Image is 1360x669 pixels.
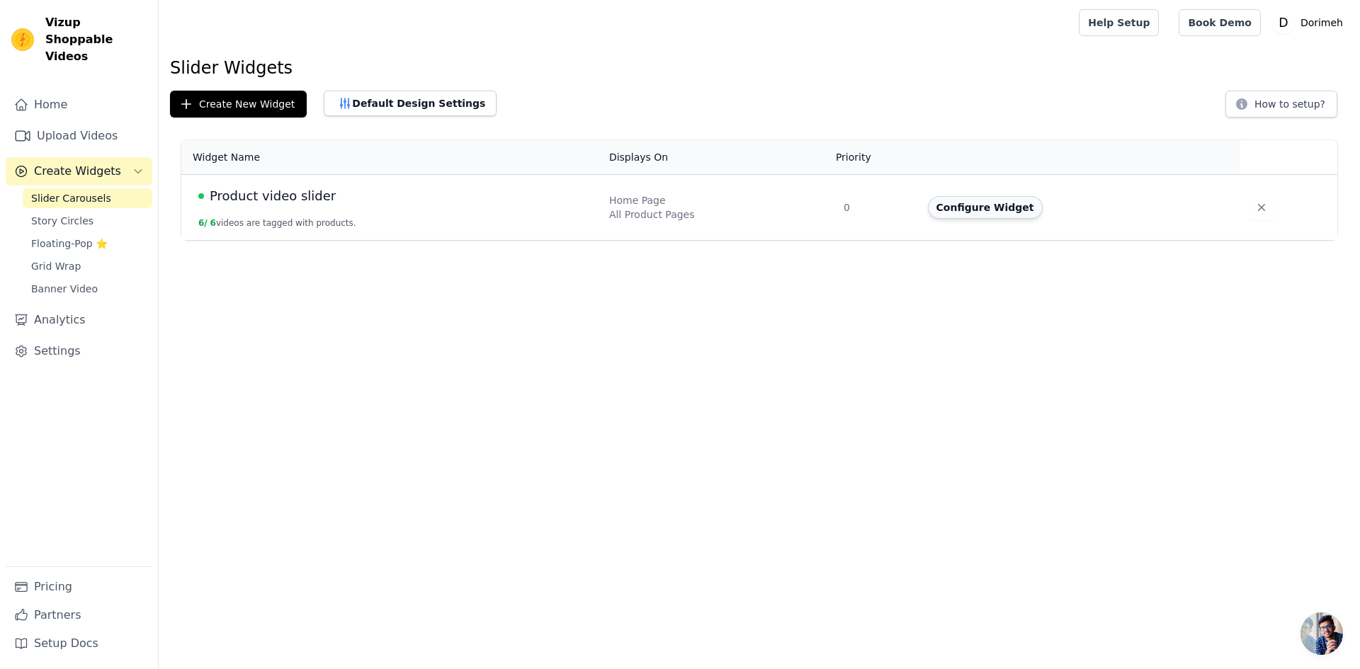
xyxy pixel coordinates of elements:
span: Vizup Shoppable Videos [45,14,147,65]
span: Create Widgets [34,163,121,180]
a: Analytics [6,306,152,334]
button: Create Widgets [6,157,152,185]
a: How to setup? [1225,101,1337,114]
th: Priority [835,140,919,175]
div: All Product Pages [609,207,827,222]
h1: Slider Widgets [170,57,1349,79]
th: Displays On [601,140,835,175]
th: Widget Name [181,140,601,175]
span: 6 [210,218,216,228]
a: Help Setup [1079,9,1159,36]
a: Floating-Pop ⭐ [23,234,152,253]
a: Grid Wrap [23,256,152,276]
span: Live Published [198,193,204,199]
img: Vizup [11,28,34,51]
button: D Dorimeh [1272,10,1349,35]
span: Grid Wrap [31,259,81,273]
span: Product video slider [210,186,336,206]
a: Partners [6,601,152,629]
text: D [1279,16,1288,30]
a: Book Demo [1179,9,1260,36]
button: Create New Widget [170,91,307,118]
span: Banner Video [31,282,98,296]
span: Story Circles [31,214,93,228]
a: Open chat [1300,612,1343,655]
a: Setup Docs [6,629,152,658]
a: Story Circles [23,211,152,231]
a: Banner Video [23,279,152,299]
span: Floating-Pop ⭐ [31,236,108,251]
span: Slider Carousels [31,191,111,205]
a: Pricing [6,573,152,601]
a: Slider Carousels [23,188,152,208]
button: How to setup? [1225,91,1337,118]
button: Delete widget [1249,195,1274,220]
a: Home [6,91,152,119]
button: Configure Widget [928,196,1043,219]
a: Settings [6,337,152,365]
button: Default Design Settings [324,91,497,116]
div: Home Page [609,193,827,207]
button: 6/ 6videos are tagged with products. [198,217,356,229]
a: Upload Videos [6,122,152,150]
p: Dorimeh [1295,10,1349,35]
td: 0 [835,175,919,241]
span: 6 / [198,218,208,228]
